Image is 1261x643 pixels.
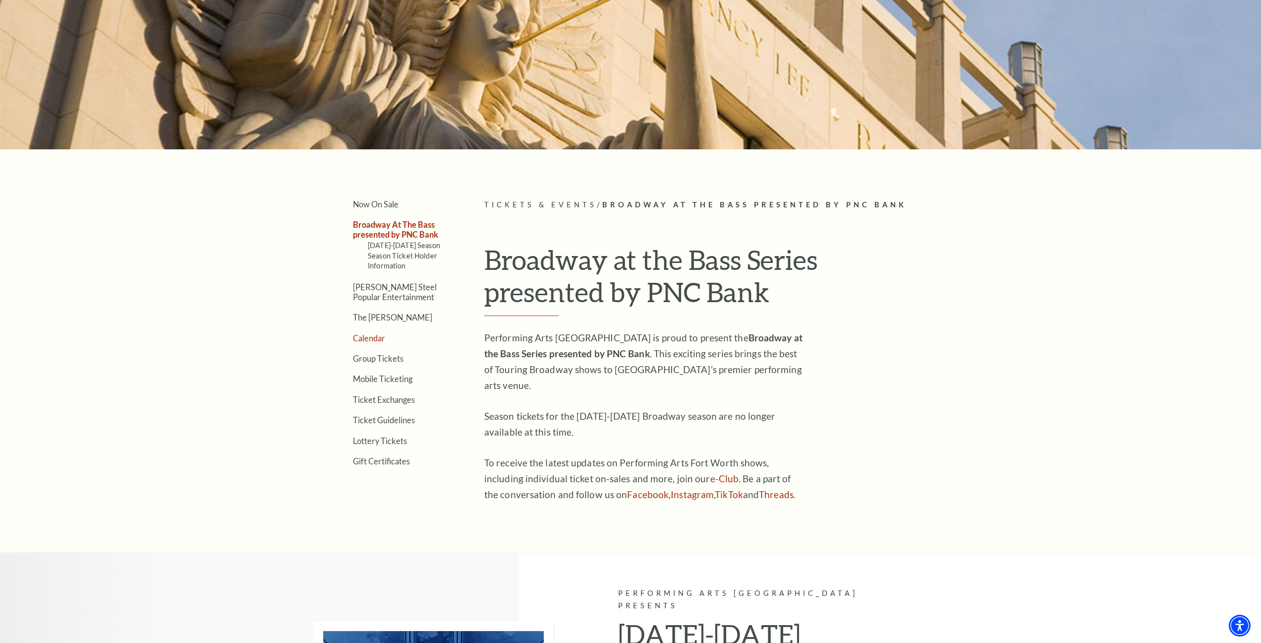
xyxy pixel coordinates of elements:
a: Calendar [353,333,385,343]
a: Facebook - open in a new tab [627,489,669,500]
strong: Broadway at the Bass Series presented by PNC Bank [484,332,802,359]
a: The [PERSON_NAME] [353,313,432,322]
a: Broadway At The Bass presented by PNC Bank [353,220,438,239]
a: Season Ticket Holder Information [368,252,437,270]
span: Tickets & Events [484,200,597,209]
p: Performing Arts [GEOGRAPHIC_DATA] Presents [618,587,883,612]
a: Gift Certificates [353,456,410,466]
a: TikTok - open in a new tab [715,489,743,500]
a: Threads - open in a new tab [759,489,794,500]
a: Ticket Guidelines [353,415,415,425]
p: / [484,199,938,211]
a: Group Tickets [353,354,403,363]
a: [DATE]-[DATE] Season [368,241,440,250]
a: Mobile Ticketing [353,374,412,384]
a: e-Club [710,473,739,484]
a: [PERSON_NAME] Steel Popular Entertainment [353,282,437,301]
p: Season tickets for the [DATE]-[DATE] Broadway season are no longer available at this time. [484,408,806,440]
div: Accessibility Menu [1229,615,1251,637]
a: Now On Sale [353,199,399,209]
p: Performing Arts [GEOGRAPHIC_DATA] is proud to present the . This exciting series brings the best ... [484,330,806,393]
a: Lottery Tickets [353,436,407,446]
p: To receive the latest updates on Performing Arts Fort Worth shows, including individual ticket on... [484,455,806,503]
a: Ticket Exchanges [353,395,415,404]
a: Instagram - open in a new tab [671,489,714,500]
h1: Broadway at the Bass Series presented by PNC Bank [484,244,938,317]
span: Broadway At The Bass presented by PNC Bank [602,200,907,209]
